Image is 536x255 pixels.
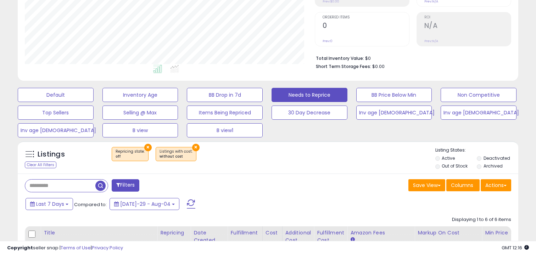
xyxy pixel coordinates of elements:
[424,39,438,43] small: Prev: N/A
[266,229,279,237] div: Cost
[485,229,521,237] div: Min Price
[7,245,123,251] div: seller snap | |
[187,88,263,102] button: BB Drop in 7d
[116,149,145,159] span: Repricing state :
[61,244,91,251] a: Terms of Use
[26,198,73,210] button: Last 7 Days
[18,106,94,120] button: Top Sellers
[25,161,56,168] div: Clear All Filters
[192,144,200,151] button: ×
[484,155,510,161] label: Deactivated
[272,106,347,120] button: 30 Day Decrease
[120,200,171,208] span: [DATE]-29 - Aug-04
[356,88,432,102] button: BB Price Below Min
[435,147,519,154] p: Listing States:
[442,155,455,161] label: Active
[194,229,224,244] div: Date Created
[323,16,409,19] span: Ordered Items
[415,226,482,254] th: The percentage added to the cost of goods (COGS) that forms the calculator for Min & Max prices.
[418,229,479,237] div: Markup on Cost
[160,149,192,159] span: Listings with cost :
[7,244,33,251] strong: Copyright
[272,88,347,102] button: Needs to Reprice
[110,198,179,210] button: [DATE]-29 - Aug-04
[160,154,192,159] div: without cost
[187,106,263,120] button: Items Being Repriced
[408,179,445,191] button: Save View
[36,200,64,208] span: Last 7 Days
[285,229,311,244] div: Additional Cost
[484,163,503,169] label: Archived
[38,149,65,159] h5: Listings
[144,144,152,151] button: ×
[102,88,178,102] button: Inventory Age
[316,53,506,62] li: $0
[502,244,529,251] span: 2025-08-12 12:16 GMT
[316,55,364,61] b: Total Inventory Value:
[372,63,385,70] span: $0.00
[187,123,263,137] button: B view1
[112,179,139,192] button: Filters
[230,229,259,237] div: Fulfillment
[160,229,188,237] div: Repricing
[452,216,511,223] div: Displaying 1 to 6 of 6 items
[18,123,94,137] button: Inv age [DEMOGRAPHIC_DATA]
[424,22,511,31] h2: N/A
[316,63,371,69] b: Short Term Storage Fees:
[102,106,178,120] button: Selling @ Max
[92,244,123,251] a: Privacy Policy
[323,22,409,31] h2: 0
[323,39,333,43] small: Prev: 0
[102,123,178,137] button: B view
[44,229,154,237] div: Title
[442,163,468,169] label: Out of Stock
[116,154,145,159] div: off
[451,182,473,189] span: Columns
[481,179,511,191] button: Actions
[74,201,107,208] span: Compared to:
[317,229,344,244] div: Fulfillment Cost
[441,88,517,102] button: Non Competitive
[424,16,511,19] span: ROI
[18,88,94,102] button: Default
[350,229,412,237] div: Amazon Fees
[441,106,517,120] button: Inv age [DEMOGRAPHIC_DATA]
[446,179,480,191] button: Columns
[356,106,432,120] button: Inv age [DEMOGRAPHIC_DATA]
